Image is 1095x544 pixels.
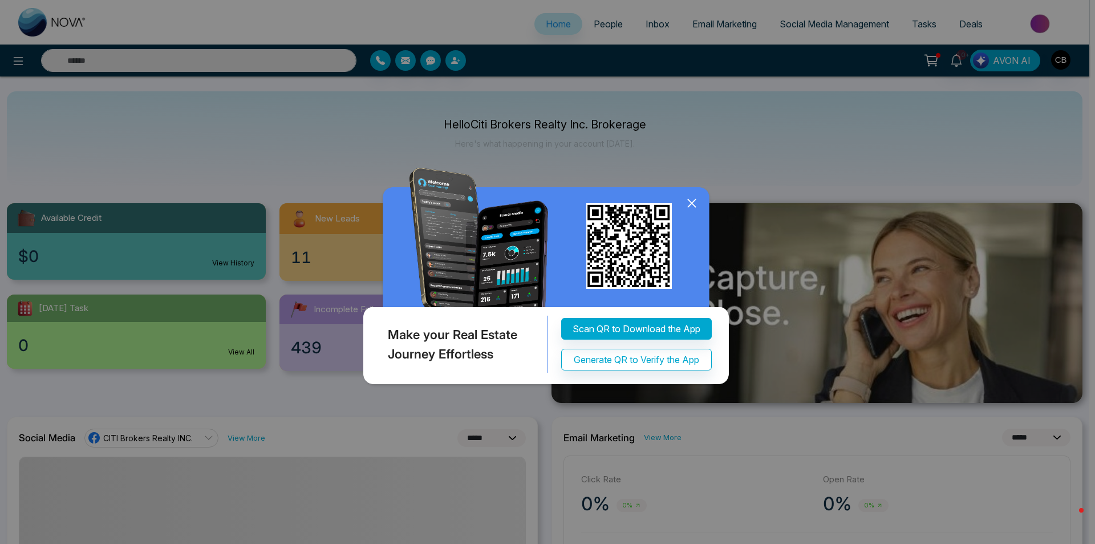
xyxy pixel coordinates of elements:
[586,203,672,289] img: qr_for_download_app.png
[360,316,547,373] div: Make your Real Estate Journey Effortless
[1056,505,1084,533] iframe: Intercom live chat
[360,168,735,390] img: QRModal
[561,318,712,340] button: Scan QR to Download the App
[561,349,712,370] button: Generate QR to Verify the App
